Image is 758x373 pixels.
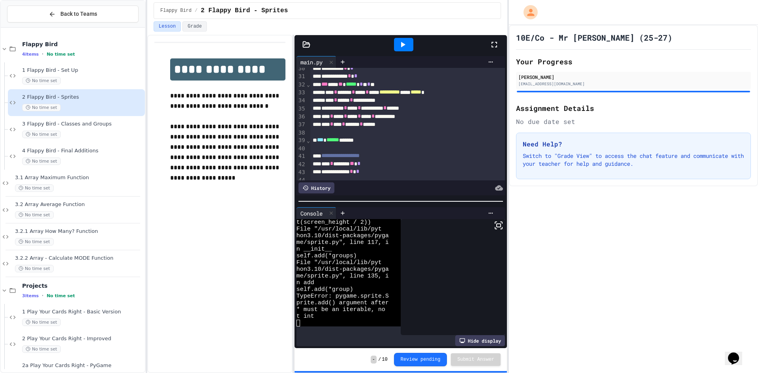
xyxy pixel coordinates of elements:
[22,148,143,154] span: 4 Flappy Bird - Final Additions
[296,169,306,176] div: 43
[22,77,61,84] span: No time set
[523,139,744,149] h3: Need Help?
[457,356,494,363] span: Submit Answer
[296,81,306,89] div: 32
[518,81,749,87] div: [EMAIL_ADDRESS][DOMAIN_NAME]
[378,356,381,363] span: /
[296,137,306,144] div: 39
[516,117,751,126] div: No due date set
[22,67,143,74] span: 1 Flappy Bird - Set Up
[296,273,389,279] span: me/sprite.py", line 135, i
[47,293,75,298] span: No time set
[22,52,39,57] span: 4 items
[298,182,334,193] div: History
[22,104,61,111] span: No time set
[296,209,326,217] div: Console
[523,152,744,168] p: Switch to "Grade View" to access the chat feature and communicate with your teacher for help and ...
[22,309,143,315] span: 1 Play Your Cards Right - Basic Version
[518,73,749,81] div: [PERSON_NAME]
[296,207,336,219] div: Console
[394,353,447,366] button: Review pending
[22,362,143,369] span: 2a Play Your Cards Right - PyGame
[15,265,54,272] span: No time set
[42,51,43,57] span: •
[15,201,143,208] span: 3.2 Array Average Function
[296,73,306,81] div: 31
[22,282,143,289] span: Projects
[22,41,143,48] span: Flappy Bird
[22,94,143,101] span: 2 Flappy Bird - Sprites
[296,58,326,66] div: main.py
[15,174,143,181] span: 3.1 Array Maximum Function
[296,176,306,184] div: 44
[201,6,288,15] span: 2 Flappy Bird - Sprites
[182,21,207,32] button: Grade
[296,152,306,160] div: 41
[382,356,387,363] span: 10
[296,105,306,113] div: 35
[296,129,306,137] div: 38
[15,184,54,192] span: No time set
[306,137,310,144] span: Fold line
[296,232,389,239] span: hon3.10/dist-packages/pyga
[22,121,143,127] span: 3 Flappy Bird - Classes and Groups
[516,32,672,43] h1: 10E/Co - Mr [PERSON_NAME] (25-27)
[296,306,385,313] span: * must be an iterable, no
[296,259,382,266] span: File "/usr/local/lib/pyt
[371,356,377,364] span: -
[15,228,143,235] span: 3.2.1 Array How Many? Function
[455,335,505,346] div: Hide display
[42,292,43,299] span: •
[296,313,314,320] span: t int
[22,345,61,353] span: No time set
[296,65,306,73] div: 30
[160,7,191,14] span: Flappy Bird
[451,353,501,366] button: Submit Answer
[154,21,181,32] button: Lesson
[15,211,54,219] span: No time set
[296,266,389,273] span: hon3.10/dist-packages/pyga
[516,103,751,114] h2: Assignment Details
[516,56,751,67] h2: Your Progress
[296,56,336,68] div: main.py
[22,131,61,138] span: No time set
[22,319,61,326] span: No time set
[296,145,306,153] div: 40
[296,219,371,226] span: t(screen_height / 2))
[296,113,306,121] div: 36
[296,89,306,97] div: 33
[296,300,389,306] span: prite.add() argument after
[725,341,750,365] iframe: chat widget
[296,279,314,286] span: n add
[515,3,540,21] div: My Account
[7,6,139,22] button: Back to Teams
[296,97,306,105] div: 34
[22,336,143,342] span: 2 Play Your Cards Right - Improved
[15,255,143,262] span: 3.2.2 Array - Calculate MODE Function
[296,293,389,300] span: TypeError: pygame.sprite.S
[195,7,197,14] span: /
[306,81,310,88] span: Fold line
[47,52,75,57] span: No time set
[22,157,61,165] span: No time set
[296,253,357,259] span: self.add(*groups)
[15,238,54,246] span: No time set
[296,286,353,293] span: self.add(*group)
[296,246,332,253] span: n __init__
[296,121,306,129] div: 37
[296,239,389,246] span: me/sprite.py", line 117, i
[60,10,97,18] span: Back to Teams
[296,161,306,169] div: 42
[296,226,382,232] span: File "/usr/local/lib/pyt
[22,293,39,298] span: 3 items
